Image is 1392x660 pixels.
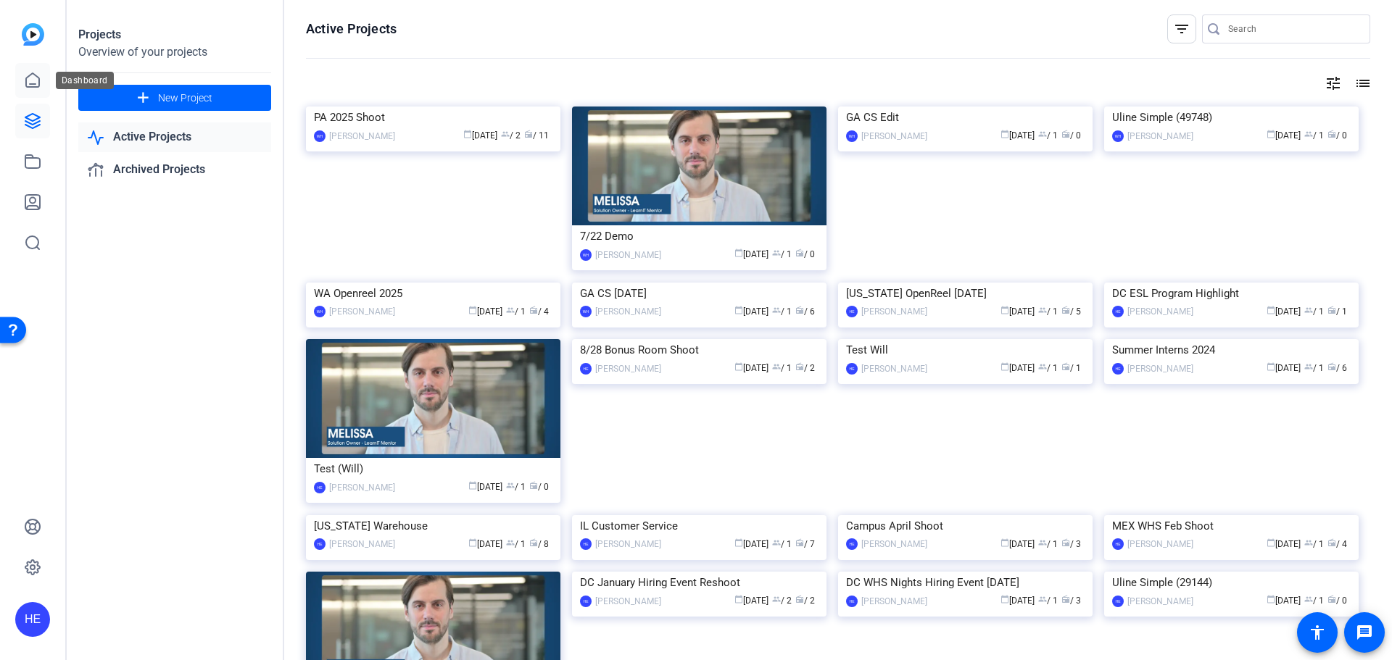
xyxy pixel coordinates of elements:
[1304,538,1313,547] span: group
[529,306,549,317] span: / 4
[1356,624,1373,641] mat-icon: message
[78,43,271,61] div: Overview of your projects
[529,482,549,492] span: / 0
[795,363,815,373] span: / 2
[1327,362,1336,371] span: radio
[734,595,743,603] span: calendar_today
[1000,538,1009,547] span: calendar_today
[506,306,515,314] span: group
[501,130,521,141] span: / 2
[795,538,804,547] span: radio
[1038,538,1047,547] span: group
[1038,539,1058,549] span: / 1
[1061,538,1070,547] span: radio
[314,482,326,493] div: HE
[329,129,395,143] div: [PERSON_NAME]
[595,304,661,319] div: [PERSON_NAME]
[1061,362,1070,371] span: radio
[1038,306,1047,314] span: group
[524,130,549,141] span: / 11
[1327,306,1336,314] span: radio
[772,363,792,373] span: / 1
[1038,130,1047,138] span: group
[78,122,271,152] a: Active Projects
[1327,595,1336,603] span: radio
[1304,596,1324,606] span: / 1
[529,306,538,314] span: radio
[846,363,858,375] div: HE
[1000,306,1035,317] span: [DATE]
[314,458,552,480] div: Test (Will)
[1112,306,1124,317] div: HE
[1309,624,1326,641] mat-icon: accessibility
[772,306,781,314] span: group
[1304,306,1324,317] span: / 1
[1000,130,1009,138] span: calendar_today
[78,85,271,111] button: New Project
[1327,538,1336,547] span: radio
[795,595,804,603] span: radio
[1267,362,1275,371] span: calendar_today
[846,306,858,317] div: HE
[1327,130,1336,138] span: radio
[1061,539,1081,549] span: / 3
[861,129,927,143] div: [PERSON_NAME]
[772,539,792,549] span: / 1
[506,482,526,492] span: / 1
[1304,130,1313,138] span: group
[595,248,661,262] div: [PERSON_NAME]
[158,91,212,106] span: New Project
[734,249,768,259] span: [DATE]
[1000,596,1035,606] span: [DATE]
[1127,594,1193,609] div: [PERSON_NAME]
[772,248,781,257] span: group
[1061,306,1070,314] span: radio
[580,572,819,593] div: DC January Hiring Event Reshoot
[1304,363,1324,373] span: / 1
[1228,20,1359,38] input: Search
[529,539,549,549] span: / 8
[78,155,271,185] a: Archived Projects
[306,20,397,38] h1: Active Projects
[595,537,661,551] div: [PERSON_NAME]
[580,596,592,607] div: HE
[1112,596,1124,607] div: HE
[1304,130,1324,141] span: / 1
[529,481,538,490] span: radio
[861,537,927,551] div: [PERSON_NAME]
[1267,130,1275,138] span: calendar_today
[1061,595,1070,603] span: radio
[861,594,927,609] div: [PERSON_NAME]
[1304,306,1313,314] span: group
[314,538,326,550] div: HE
[734,362,743,371] span: calendar_today
[846,283,1085,304] div: [US_STATE] OpenReel [DATE]
[1038,362,1047,371] span: group
[1127,537,1193,551] div: [PERSON_NAME]
[846,596,858,607] div: HE
[846,515,1085,537] div: Campus April Shoot
[1061,306,1081,317] span: / 5
[314,306,326,317] div: WH
[1353,75,1370,92] mat-icon: list
[468,539,502,549] span: [DATE]
[734,538,743,547] span: calendar_today
[468,306,502,317] span: [DATE]
[1127,129,1193,143] div: [PERSON_NAME]
[15,602,50,637] div: HE
[772,596,792,606] span: / 2
[78,26,271,43] div: Projects
[1173,20,1190,38] mat-icon: filter_list
[795,362,804,371] span: radio
[1112,363,1124,375] div: HE
[1327,130,1347,141] span: / 0
[506,539,526,549] span: / 1
[1061,363,1081,373] span: / 1
[1127,362,1193,376] div: [PERSON_NAME]
[506,481,515,490] span: group
[734,539,768,549] span: [DATE]
[1112,515,1351,537] div: MEX WHS Feb Shoot
[463,130,497,141] span: [DATE]
[468,481,477,490] span: calendar_today
[1304,362,1313,371] span: group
